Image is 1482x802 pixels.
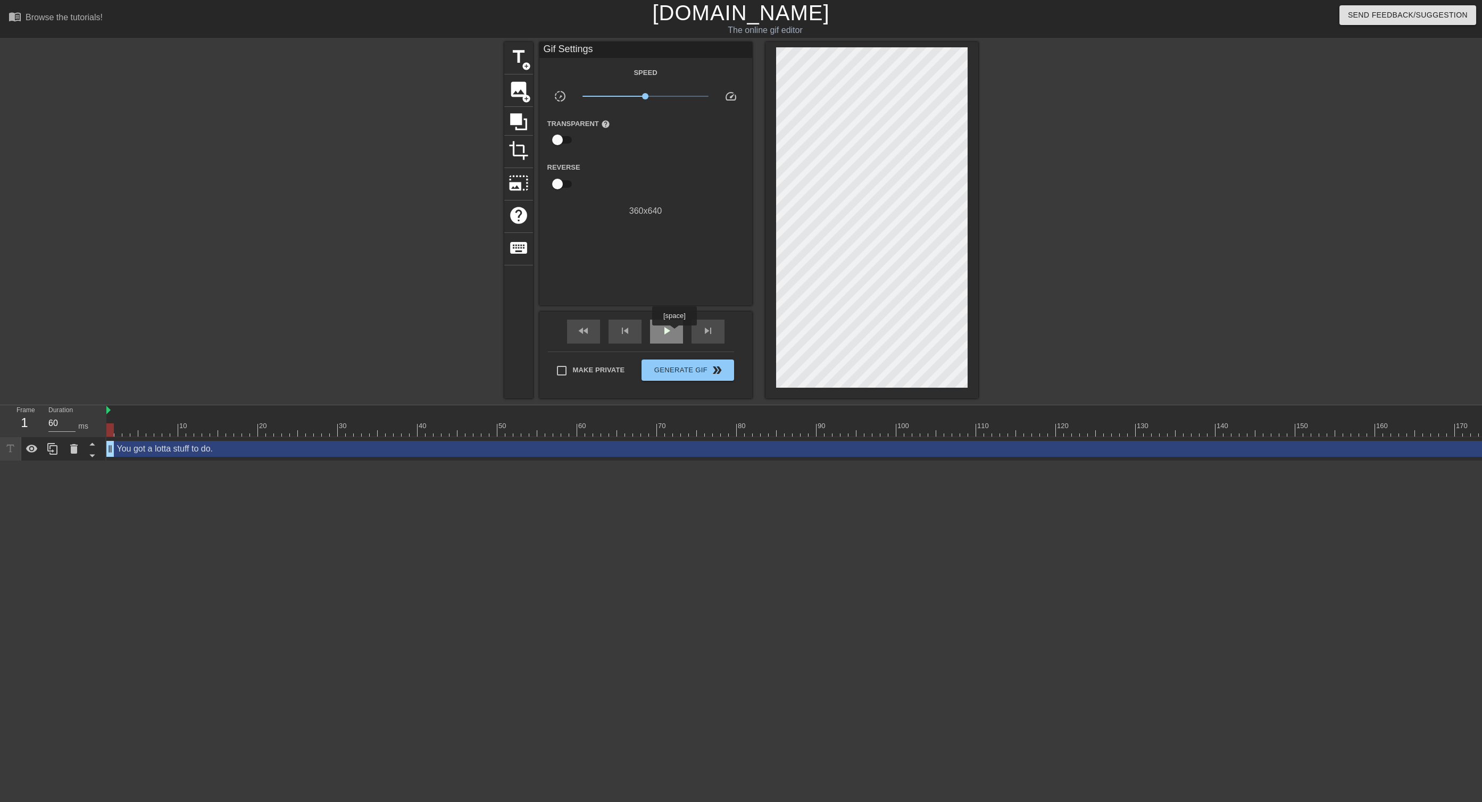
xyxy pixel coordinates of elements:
[652,1,829,24] a: [DOMAIN_NAME]
[1137,421,1150,431] div: 130
[1339,5,1476,25] button: Send Feedback/Suggestion
[658,421,668,431] div: 70
[522,62,531,71] span: add_circle
[539,42,752,58] div: Gif Settings
[702,324,714,337] span: skip_next
[634,68,657,78] label: Speed
[725,90,737,103] span: speed
[179,421,189,431] div: 10
[259,421,269,431] div: 20
[1296,421,1310,431] div: 150
[1217,421,1230,431] div: 140
[509,47,529,67] span: title
[498,421,508,431] div: 50
[547,119,610,129] label: Transparent
[419,421,428,431] div: 40
[499,24,1031,37] div: The online gif editor
[601,120,610,129] span: help
[1057,421,1070,431] div: 120
[646,364,729,377] span: Generate Gif
[1456,421,1469,431] div: 170
[105,444,115,454] span: drag_handle
[78,421,88,432] div: ms
[573,365,625,375] span: Make Private
[711,364,723,377] span: double_arrow
[16,413,32,432] div: 1
[977,421,990,431] div: 110
[642,360,734,381] button: Generate Gif
[1376,421,1389,431] div: 160
[509,173,529,193] span: photo_size_select_large
[554,90,567,103] span: slow_motion_video
[660,324,673,337] span: play_arrow
[547,162,580,173] label: Reverse
[339,421,348,431] div: 30
[509,79,529,99] span: image
[26,13,103,22] div: Browse the tutorials!
[509,238,529,258] span: keyboard
[738,421,747,431] div: 80
[48,407,73,414] label: Duration
[897,421,911,431] div: 100
[578,421,588,431] div: 60
[509,205,529,225] span: help
[9,10,103,27] a: Browse the tutorials!
[509,140,529,161] span: crop
[539,205,752,218] div: 360 x 640
[9,10,21,23] span: menu_book
[522,94,531,103] span: add_circle
[818,421,827,431] div: 90
[9,405,40,436] div: Frame
[577,324,590,337] span: fast_rewind
[1348,9,1468,22] span: Send Feedback/Suggestion
[619,324,631,337] span: skip_previous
